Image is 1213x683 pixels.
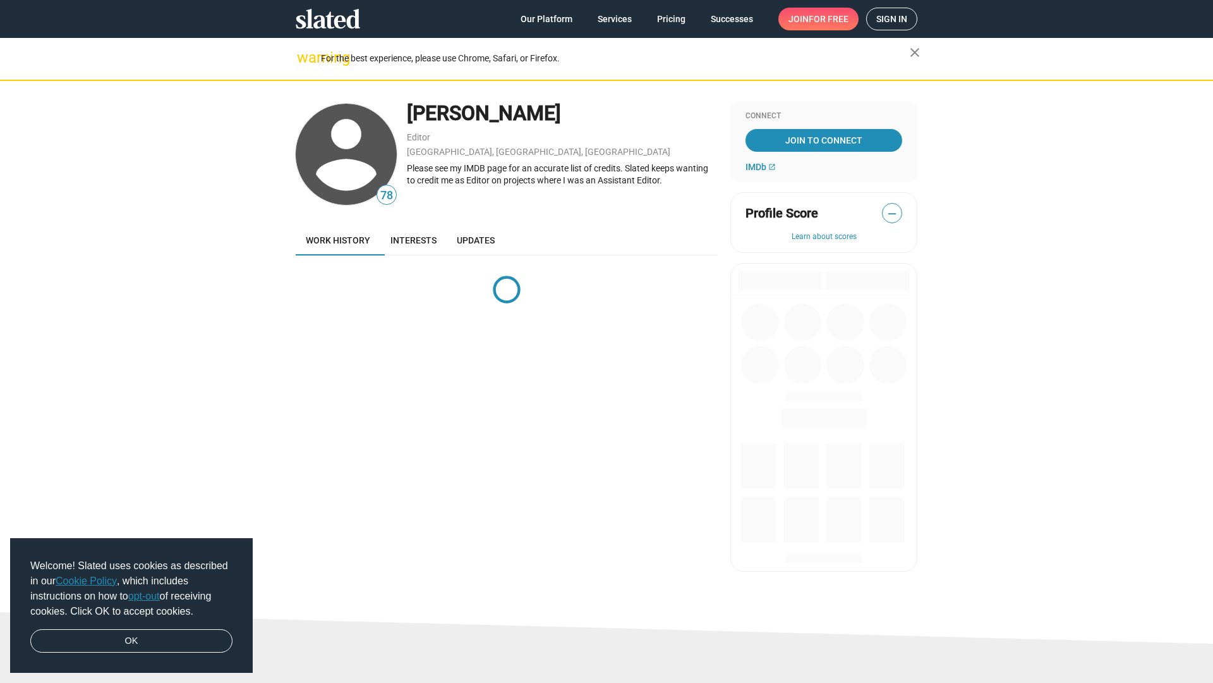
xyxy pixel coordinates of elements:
a: Services [588,8,642,30]
a: Successes [701,8,763,30]
span: IMDb [745,162,766,172]
span: Welcome! Slated uses cookies as described in our , which includes instructions on how to of recei... [30,558,232,619]
mat-icon: close [907,45,922,60]
span: Profile Score [745,205,818,222]
a: Joinfor free [778,8,859,30]
span: Pricing [657,8,685,30]
mat-icon: open_in_new [768,163,776,171]
span: Updates [457,235,495,245]
span: Join [788,8,848,30]
span: — [883,206,902,222]
a: Pricing [647,8,696,30]
a: [GEOGRAPHIC_DATA], [GEOGRAPHIC_DATA], [GEOGRAPHIC_DATA] [407,147,670,157]
span: Our Platform [521,8,572,30]
a: Join To Connect [745,129,902,152]
span: Join To Connect [748,129,900,152]
span: Work history [306,235,370,245]
div: For the best experience, please use Chrome, Safari, or Firefox. [321,50,910,67]
mat-icon: warning [297,50,312,65]
span: Sign in [876,8,907,30]
a: Cookie Policy [56,575,117,586]
span: Services [598,8,632,30]
a: opt-out [128,591,160,601]
a: IMDb [745,162,776,172]
a: Updates [447,225,505,255]
div: Please see my IMDB page for an accurate list of credits. Slated keeps wanting to credit me as Edi... [407,163,718,186]
div: Connect [745,111,902,121]
span: 78 [377,187,396,204]
a: Sign in [866,8,917,30]
a: Work history [296,225,380,255]
a: Interests [380,225,447,255]
div: [PERSON_NAME] [407,100,718,127]
span: Interests [390,235,437,245]
button: Learn about scores [745,232,902,242]
a: dismiss cookie message [30,629,232,653]
span: for free [809,8,848,30]
div: cookieconsent [10,538,253,674]
a: Our Platform [510,8,582,30]
span: Successes [711,8,753,30]
a: Editor [407,132,430,142]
